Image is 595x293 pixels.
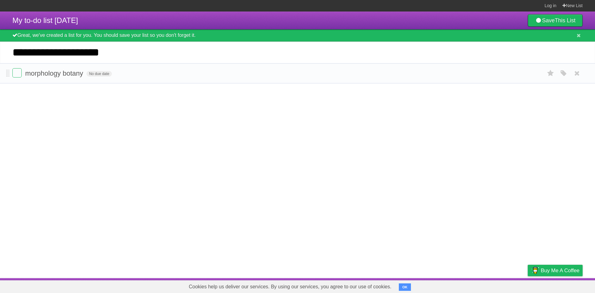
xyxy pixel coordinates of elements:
a: Terms [499,280,512,291]
b: This List [555,17,575,24]
a: Privacy [520,280,536,291]
a: SaveThis List [528,14,583,27]
label: Star task [545,68,557,78]
label: Done [12,68,22,78]
button: OK [399,283,411,291]
a: About [445,280,458,291]
a: Developers [466,280,491,291]
span: Buy me a coffee [541,265,580,276]
span: No due date [86,71,112,77]
a: Suggest a feature [544,280,583,291]
span: morphology botany [25,69,85,77]
span: Cookies help us deliver our services. By using our services, you agree to our use of cookies. [183,281,398,293]
a: Buy me a coffee [528,265,583,276]
span: My to-do list [DATE] [12,16,78,24]
img: Buy me a coffee [531,265,539,276]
